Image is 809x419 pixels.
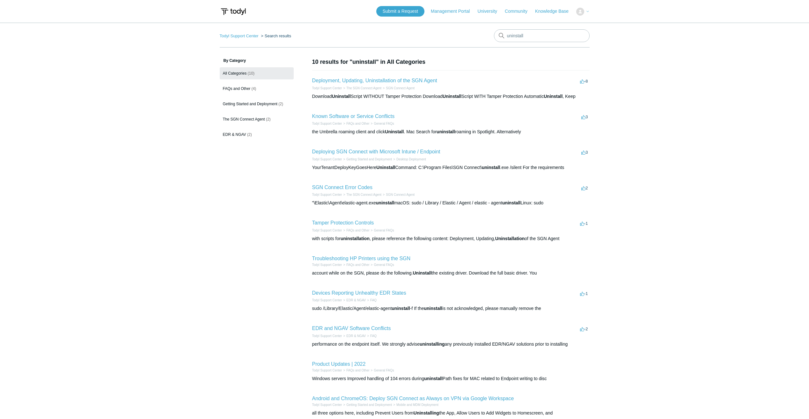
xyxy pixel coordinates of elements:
li: FAQs and Other [342,368,369,373]
a: Todyl Support Center [312,229,342,232]
a: Getting Started and Deployment [346,403,392,407]
li: FAQs and Other [342,228,369,233]
a: Troubleshooting HP Printers using the SGN [312,256,411,261]
span: -1 [580,291,588,296]
span: (2) [266,117,271,121]
em: uninstall [502,200,521,205]
a: Management Portal [431,8,476,15]
li: Getting Started and Deployment [342,402,392,407]
li: EDR & NGAV [342,298,366,303]
em: uninstall [482,165,500,170]
a: General FAQs [374,122,394,125]
a: Todyl Support Center [312,86,342,90]
span: -8 [580,79,588,84]
a: FAQ [370,298,377,302]
a: Getting Started and Deployment [346,158,392,161]
a: SGN Connect Agent [386,193,415,196]
li: General FAQs [370,262,394,267]
a: General FAQs [374,263,394,267]
li: Search results [260,33,291,38]
a: FAQs and Other [346,369,369,372]
div: the Umbrella roaming client and click . Mac Search for roaming in Spotlight. Alternatively [312,129,590,135]
li: Todyl Support Center [312,121,342,126]
a: Community [505,8,534,15]
span: (2) [278,102,283,106]
span: (4) [252,86,256,91]
span: Getting Started and Deployment [223,102,277,106]
li: Todyl Support Center [312,298,342,303]
li: The SGN Connect Agent [342,192,381,197]
a: FAQs and Other [346,229,369,232]
a: FAQs and Other [346,122,369,125]
em: uninstall [437,129,455,134]
a: Submit a Request [376,6,424,17]
span: (10) [248,71,254,76]
a: Todyl Support Center [312,298,342,302]
em: uninstall [376,200,394,205]
a: General FAQs [374,369,394,372]
em: Uninstall [544,94,563,99]
span: 3 [581,150,588,155]
li: The SGN Connect Agent [342,86,381,91]
li: FAQ [366,334,377,338]
a: Deployment, Updating, Uninstallation of the SGN Agent [312,78,437,83]
li: Getting Started and Deployment [342,157,392,162]
li: SGN Connect Agent [381,86,415,91]
li: General FAQs [370,228,394,233]
img: Todyl Support Center Help Center home page [220,6,247,18]
span: 3 [581,114,588,119]
div: YourTenantDeployKeyGoesHere Command: C:\Program Files\SGN Connect\ .exe /silent For the requirements [312,164,590,171]
div: account while on the SGN, please do the following. the existing driver. Download the full basic d... [312,270,590,276]
li: Todyl Support Center [312,192,342,197]
div: performance on the endpoint itself. We strongly advise any previously installed EDR/NGAV solution... [312,341,590,348]
em: uninstallation [341,236,370,241]
div: "\Elastic\Agent\elastic-agent.exe macOS: sudo / Library / Elastic / Agent / elastic - agent Linux... [312,200,590,206]
em: uninstall [424,306,442,311]
a: General FAQs [374,229,394,232]
a: EDR & NGAV [346,298,366,302]
em: Uninstalling [414,410,439,415]
a: Todyl Support Center [312,122,342,125]
span: (2) [247,132,252,137]
a: University [477,8,503,15]
a: Todyl Support Center [220,33,259,38]
li: FAQs and Other [342,262,369,267]
a: Todyl Support Center [312,334,342,338]
div: all three options here, including Prevent Users from the App, Allow Users to Add Widgets to Homes... [312,410,590,416]
li: General FAQs [370,121,394,126]
em: Uninstall [443,94,461,99]
a: Knowledge Base [535,8,575,15]
em: Uninstallation [495,236,525,241]
a: Tamper Protection Controls [312,220,374,225]
a: The SGN Connect Agent [346,193,381,196]
a: Product Updates | 2022 [312,361,366,367]
li: Todyl Support Center [312,157,342,162]
a: Mobile and MDM Deployment [396,403,438,407]
em: uninstall [424,376,443,381]
a: Todyl Support Center [312,263,342,267]
li: SGN Connect Agent [381,192,415,197]
a: SGN Connect Error Codes [312,185,372,190]
a: Todyl Support Center [312,158,342,161]
li: Mobile and MDM Deployment [392,402,438,407]
li: FAQs and Other [342,121,369,126]
div: sudo /Library/Elastic/Agent/elastic-agent -f If the is not acknowledged, please manually remove the [312,305,590,312]
li: EDR & NGAV [342,334,366,338]
a: FAQ [370,334,377,338]
input: Search [494,29,590,42]
li: General FAQs [370,368,394,373]
a: Devices Reporting Unhealthy EDR States [312,290,406,296]
a: Todyl Support Center [312,403,342,407]
div: Windows servers Improved handling of 104 errors during Path fixes for MAC related to Endpoint wri... [312,375,590,382]
li: Todyl Support Center [312,402,342,407]
em: Uninstall [332,94,351,99]
a: FAQs and Other (4) [220,83,294,95]
a: EDR and NGAV Software Conflicts [312,326,391,331]
a: Todyl Support Center [312,369,342,372]
a: The SGN Connect Agent [346,86,381,90]
li: Todyl Support Center [312,86,342,91]
a: All Categories (10) [220,67,294,79]
li: Todyl Support Center [312,368,342,373]
li: Todyl Support Center [220,33,260,38]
